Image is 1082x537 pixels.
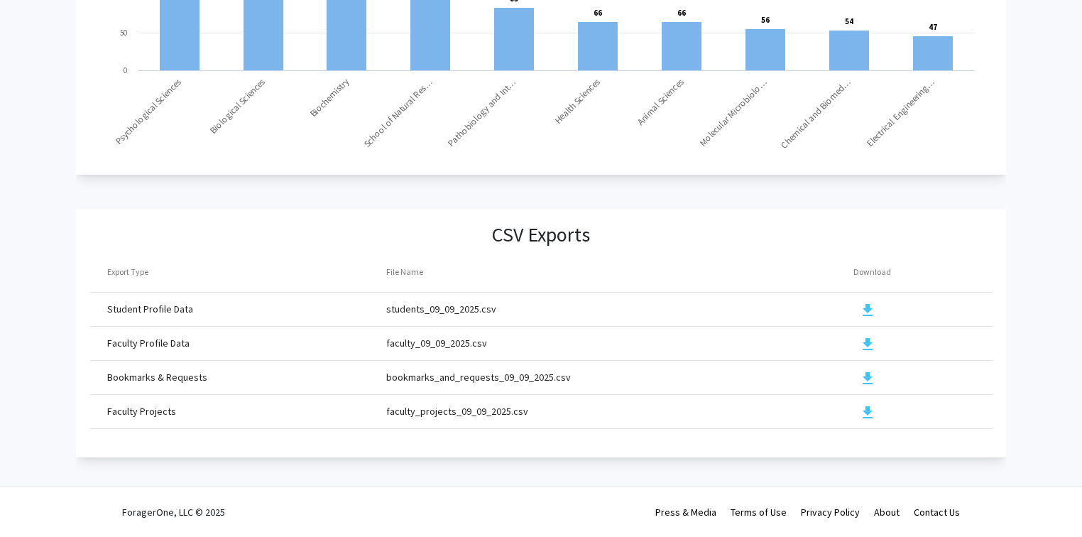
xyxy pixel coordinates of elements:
[124,65,127,75] text: 0
[445,75,518,148] text: Pathobiology and Int…
[307,75,351,119] text: Biochemistry
[386,292,853,326] td: students_09_09_2025.csv
[90,326,387,360] td: Faculty Profile Data
[90,252,387,292] th: Export Type
[492,223,590,247] h3: CSV Exports
[863,75,936,148] text: Electrical Engineering…
[634,75,686,127] text: Animal Sciences
[696,75,770,148] text: Molecular Microbiolo…
[677,8,686,18] text: 66
[11,473,60,526] iframe: Chat
[386,394,853,428] td: faculty_projects_09_09_2025.csv
[859,404,876,421] mat-icon: download
[801,506,860,519] a: Privacy Policy
[386,252,853,292] th: File Name
[361,75,435,149] text: School of Natural Res…
[914,506,960,519] a: Contact Us
[112,75,183,146] text: Psychological Sciences
[731,506,787,519] a: Terms of Use
[859,370,876,387] mat-icon: download
[207,75,268,136] text: Biological Sciences
[859,302,876,319] mat-icon: download
[853,252,992,292] th: Download
[761,15,770,25] text: 56
[90,292,387,326] td: Student Profile Data
[386,326,853,360] td: faculty_09_09_2025.csv
[90,360,387,394] td: Bookmarks & Requests
[845,16,853,26] text: 54
[386,360,853,394] td: bookmarks_and_requests_09_09_2025.csv
[859,336,876,353] mat-icon: download
[120,28,127,38] text: 50
[655,506,716,519] a: Press & Media
[929,22,937,32] text: 47
[594,8,602,18] text: 66
[122,487,225,537] div: ForagerOne, LLC © 2025
[552,75,602,126] text: Health Sciences
[90,394,387,428] td: Faculty Projects
[874,506,900,519] a: About
[778,75,853,151] text: Chemical and Biomed…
